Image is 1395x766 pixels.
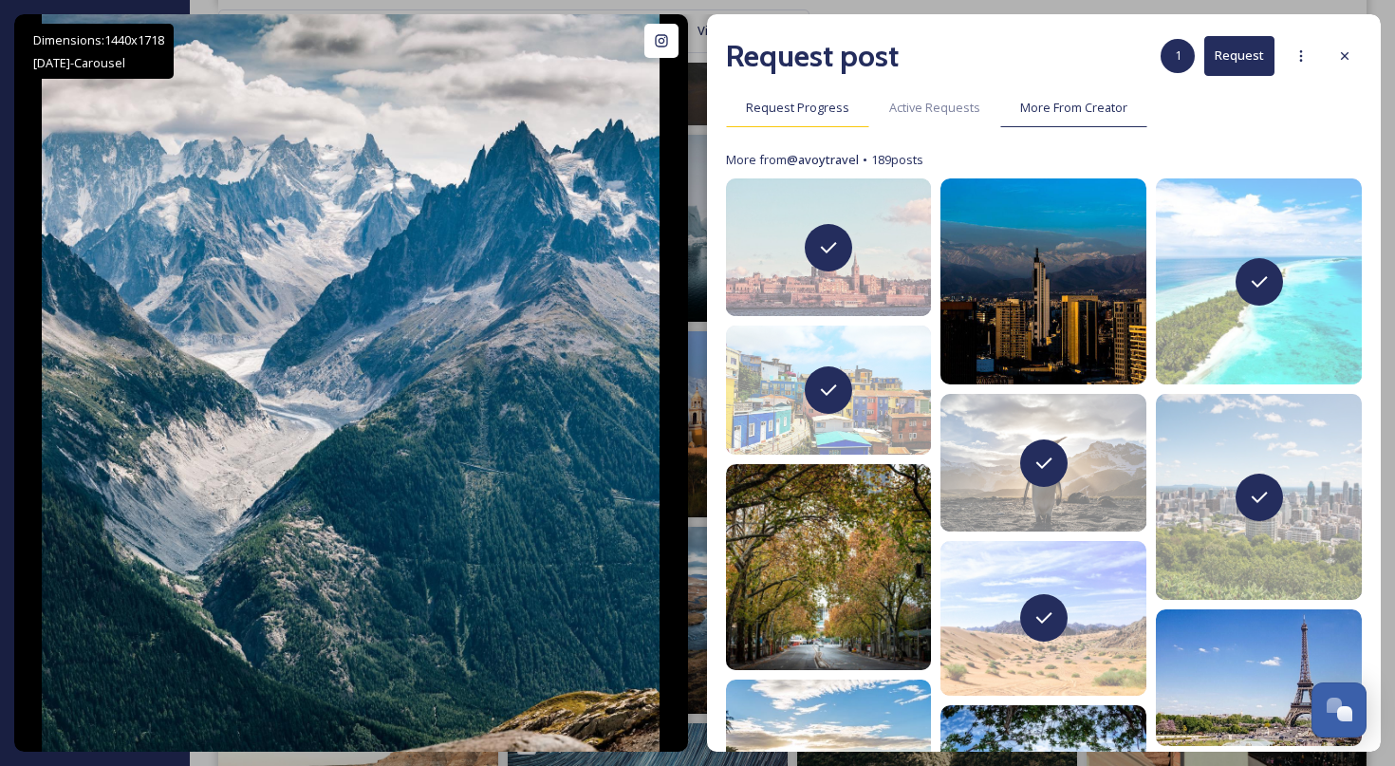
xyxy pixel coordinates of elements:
[871,151,923,169] span: 189 posts
[889,99,980,117] span: Active Requests
[1020,99,1127,117] span: More From Creator
[1204,36,1274,75] button: Request
[42,14,660,752] img: The Lac Blanc hike is one of the most famous walks in the Alps. Throughout the walk you will surr...
[787,151,859,168] a: @avoytravel
[746,99,849,117] span: Request Progress
[1156,609,1362,746] img: 175979433_807034686905367_5445345649852315629_n.jpg
[726,464,932,670] img: 180327668_1079739835768491_4420436299468527928_n.jpg
[940,178,1146,384] img: 184947841_221931203029992_3832353328562664771_n.jpg
[33,31,164,48] span: Dimensions: 1440 x 1718
[726,151,859,169] span: More from
[1175,47,1181,65] span: 1
[33,54,125,71] span: [DATE] - Carousel
[726,33,899,79] h2: Request post
[1311,682,1367,738] button: Open Chat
